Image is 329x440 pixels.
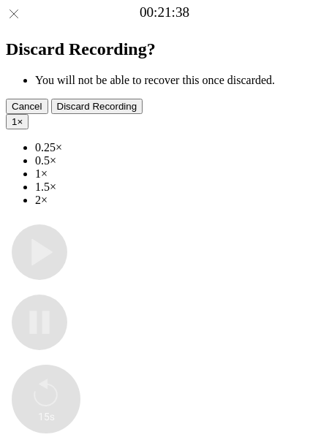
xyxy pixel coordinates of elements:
li: 2× [35,194,323,207]
h2: Discard Recording? [6,39,323,59]
button: Cancel [6,99,48,114]
li: 0.25× [35,141,323,154]
li: You will not be able to recover this once discarded. [35,74,323,87]
a: 00:21:38 [140,4,189,20]
li: 0.5× [35,154,323,167]
li: 1× [35,167,323,181]
button: 1× [6,114,29,129]
span: 1 [12,116,17,127]
li: 1.5× [35,181,323,194]
button: Discard Recording [51,99,143,114]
